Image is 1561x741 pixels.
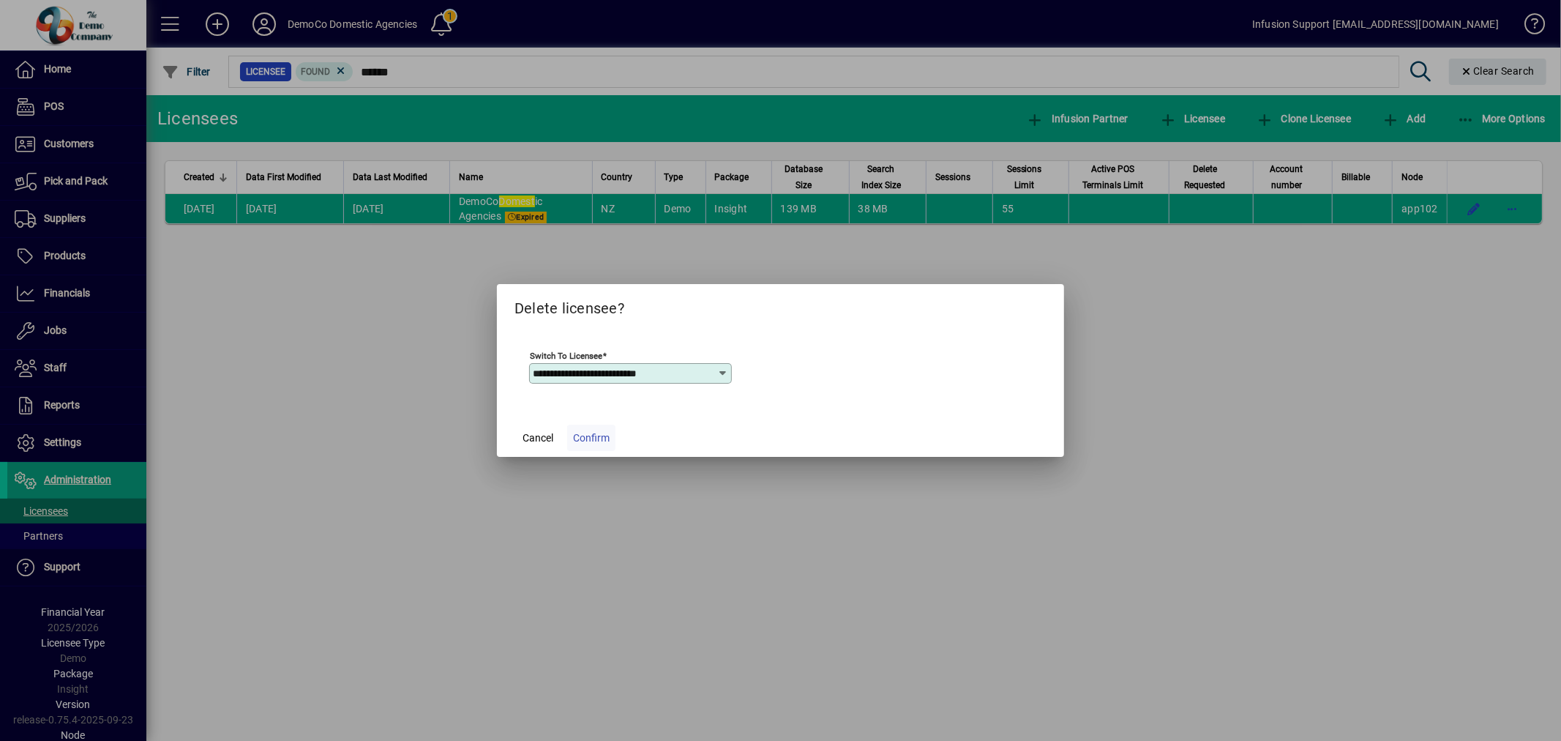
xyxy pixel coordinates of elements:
[514,425,561,451] button: Cancel
[573,431,610,446] span: Confirm
[523,431,553,446] span: Cancel
[530,351,602,361] mat-label: Switch to licensee
[567,425,615,451] button: Confirm
[497,284,1064,327] h2: Delete licensee?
